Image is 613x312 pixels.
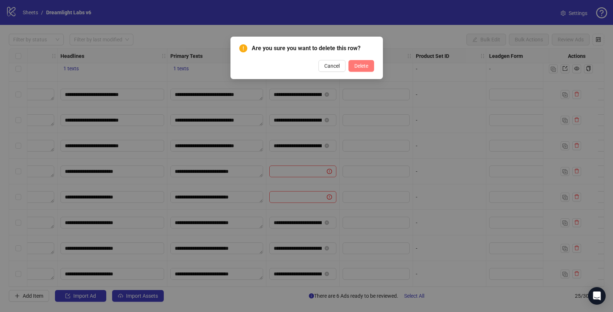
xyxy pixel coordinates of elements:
span: Are you sure you want to delete this row? [252,44,374,53]
span: exclamation-circle [239,44,247,52]
span: Delete [354,63,368,69]
span: Cancel [324,63,340,69]
div: Open Intercom Messenger [588,287,606,305]
button: Cancel [318,60,346,72]
button: Delete [348,60,374,72]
